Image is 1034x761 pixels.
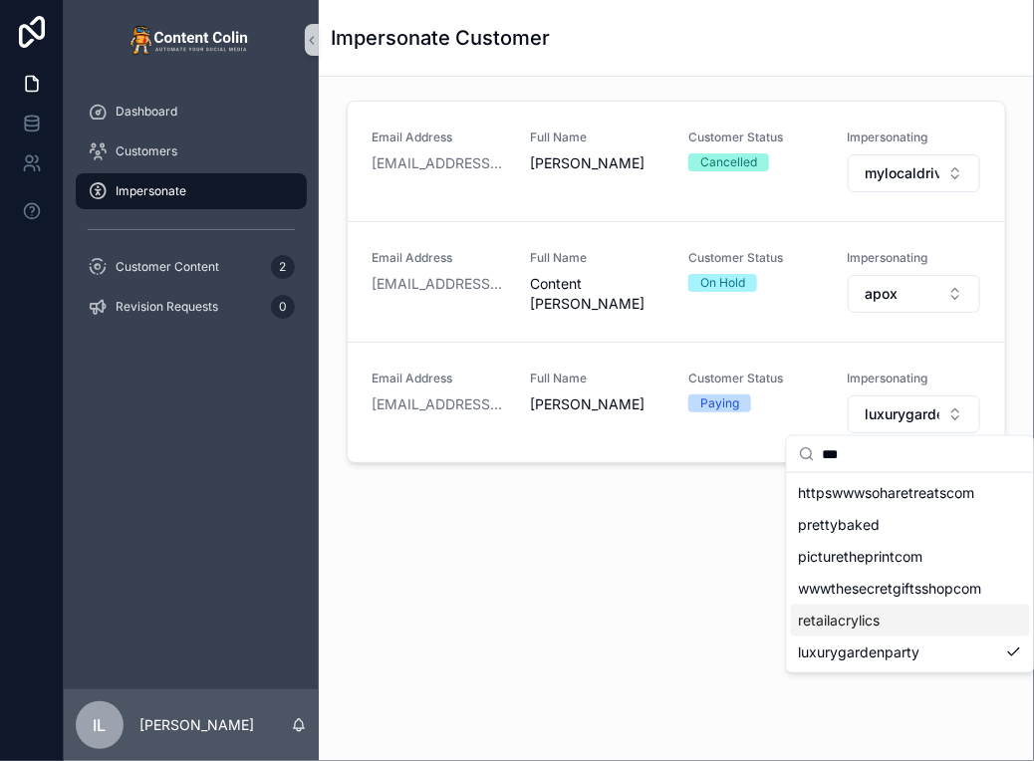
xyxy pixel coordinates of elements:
[116,143,177,159] span: Customers
[64,80,319,351] div: scrollable content
[688,129,823,145] span: Customer Status
[76,94,307,129] a: Dashboard
[116,104,177,120] span: Dashboard
[848,275,980,313] button: Select Button
[530,153,664,173] span: [PERSON_NAME]
[865,404,939,424] span: luxurygardenparty
[530,371,664,386] span: Full Name
[271,255,295,279] div: 2
[865,284,898,304] span: apox
[799,611,881,631] span: retailacrylics
[76,249,307,285] a: Customer Content2
[139,715,254,735] p: [PERSON_NAME]
[116,259,219,275] span: Customer Content
[700,394,739,412] div: Paying
[372,250,506,266] span: Email Address
[787,473,1034,672] div: Suggestions
[372,274,506,294] a: [EMAIL_ADDRESS][DOMAIN_NAME]
[688,371,823,386] span: Customer Status
[847,250,981,266] span: Impersonating
[372,129,506,145] span: Email Address
[76,289,307,325] a: Revision Requests0
[372,153,506,173] a: [EMAIL_ADDRESS][DOMAIN_NAME]
[688,250,823,266] span: Customer Status
[865,163,939,183] span: mylocaldrivers
[700,274,745,292] div: On Hold
[271,295,295,319] div: 0
[799,547,923,567] span: picturetheprintcom
[530,250,664,266] span: Full Name
[76,133,307,169] a: Customers
[372,394,506,414] a: [EMAIL_ADDRESS][DOMAIN_NAME]
[129,24,253,56] img: App logo
[372,371,506,386] span: Email Address
[799,515,881,535] span: prettybaked
[848,154,980,192] button: Select Button
[799,642,920,662] span: luxurygardenparty
[94,713,107,737] span: IL
[76,173,307,209] a: Impersonate
[331,24,550,52] h1: Impersonate Customer
[848,395,980,433] button: Select Button
[530,129,664,145] span: Full Name
[700,153,757,171] div: Cancelled
[847,129,981,145] span: Impersonating
[116,299,218,315] span: Revision Requests
[799,483,975,503] span: httpswwwsoharetreatscom
[530,394,664,414] span: [PERSON_NAME]
[847,371,981,386] span: Impersonating
[799,579,982,599] span: wwwthesecretgiftsshopcom
[530,274,664,314] span: Content [PERSON_NAME]
[116,183,186,199] span: Impersonate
